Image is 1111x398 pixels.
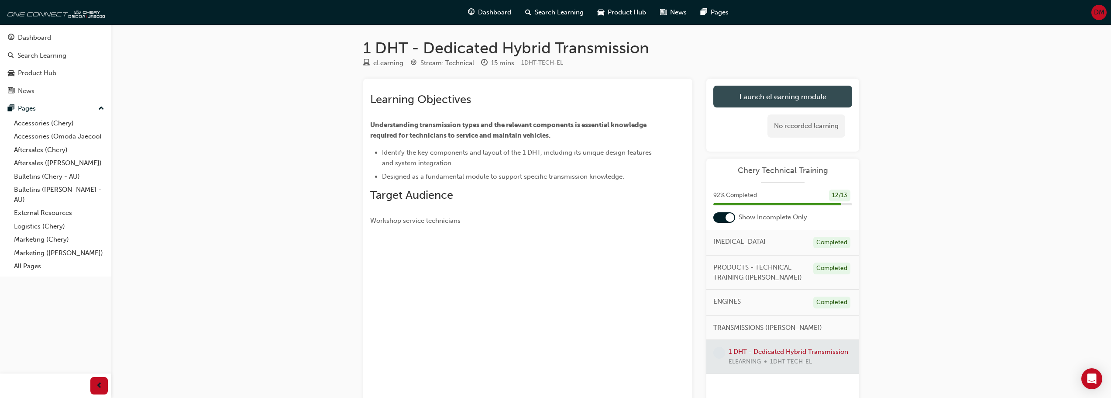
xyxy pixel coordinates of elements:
span: Dashboard [478,7,511,17]
a: Chery Technical Training [713,166,852,176]
div: News [18,86,34,96]
div: No recorded learning [767,114,845,138]
button: DM [1091,5,1107,20]
span: learningResourceType_ELEARNING-icon [363,59,370,67]
div: Stream: Technical [420,58,474,68]
span: Understanding transmission types and the relevant components is essential knowledge required for ... [370,121,648,139]
span: pages-icon [701,7,707,18]
div: Completed [813,237,850,249]
span: 92 % Completed [713,190,757,201]
h1: 1 DHT - Dedicated Hybrid Transmission [363,38,859,58]
span: guage-icon [8,34,14,42]
a: Dashboard [3,30,108,46]
a: guage-iconDashboard [461,3,518,21]
div: eLearning [373,58,403,68]
div: Dashboard [18,33,51,43]
a: Accessories (Chery) [10,117,108,130]
div: Completed [813,263,850,274]
span: prev-icon [96,381,103,391]
a: Bulletins ([PERSON_NAME] - AU) [10,183,108,206]
span: search-icon [525,7,531,18]
span: Learning Objectives [370,93,471,106]
span: learningRecordVerb_NONE-icon [713,347,725,359]
button: DashboardSearch LearningProduct HubNews [3,28,108,100]
span: News [670,7,687,17]
span: Identify the key components and layout of the 1 DHT, including its unique design features and sys... [382,149,654,167]
button: Pages [3,100,108,117]
a: Accessories (Omoda Jaecoo) [10,130,108,143]
span: pages-icon [8,105,14,113]
span: Product Hub [608,7,646,17]
span: car-icon [598,7,604,18]
span: Learning resource code [521,59,563,66]
span: Search Learning [535,7,584,17]
a: Search Learning [3,48,108,64]
div: 12 / 13 [829,190,850,201]
a: Marketing (Chery) [10,233,108,246]
a: Logistics (Chery) [10,220,108,233]
span: target-icon [410,59,417,67]
span: clock-icon [481,59,488,67]
a: External Resources [10,206,108,220]
span: DM [1094,7,1104,17]
span: ENGINES [713,297,741,307]
span: up-icon [98,103,104,114]
a: car-iconProduct Hub [591,3,653,21]
span: car-icon [8,69,14,77]
span: news-icon [8,87,14,95]
a: Aftersales (Chery) [10,143,108,157]
span: Target Audience [370,188,453,202]
div: Search Learning [17,51,66,61]
img: oneconnect [4,3,105,21]
div: Product Hub [18,68,56,78]
a: All Pages [10,260,108,273]
span: Workshop service technicians [370,217,461,225]
span: Pages [711,7,729,17]
span: PRODUCTS - TECHNICAL TRAINING ([PERSON_NAME]) [713,263,806,282]
span: TRANSMISSIONS ([PERSON_NAME]) [713,323,822,333]
div: 15 mins [491,58,514,68]
div: Type [363,58,403,69]
a: Launch eLearning module [713,86,852,107]
span: news-icon [660,7,667,18]
a: Bulletins (Chery - AU) [10,170,108,183]
span: guage-icon [468,7,475,18]
a: Marketing ([PERSON_NAME]) [10,246,108,260]
a: Product Hub [3,65,108,81]
span: search-icon [8,52,14,60]
div: Pages [18,104,36,114]
div: Duration [481,58,514,69]
div: Completed [813,297,850,308]
span: Show Incomplete Only [739,212,807,222]
span: Designed as a fundamental module to support specific transmission knowledge. [382,173,624,180]
a: search-iconSearch Learning [518,3,591,21]
span: [MEDICAL_DATA] [713,237,766,247]
a: News [3,83,108,99]
a: news-iconNews [653,3,694,21]
a: pages-iconPages [694,3,736,21]
div: Stream [410,58,474,69]
div: Open Intercom Messenger [1081,368,1102,389]
a: Aftersales ([PERSON_NAME]) [10,156,108,170]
